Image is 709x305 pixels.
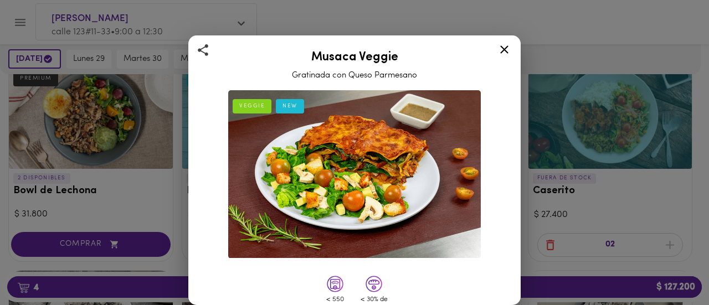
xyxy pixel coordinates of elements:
[233,99,271,113] div: VEGGIE
[276,99,304,113] div: NEW
[202,51,507,64] h2: Musaca Veggie
[327,276,343,292] img: lowcals.png
[228,90,481,259] img: Musaca Veggie
[366,276,382,292] img: lowcarbs.png
[292,71,417,80] span: Gratinada con Queso Parmesano
[645,241,698,294] iframe: Messagebird Livechat Widget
